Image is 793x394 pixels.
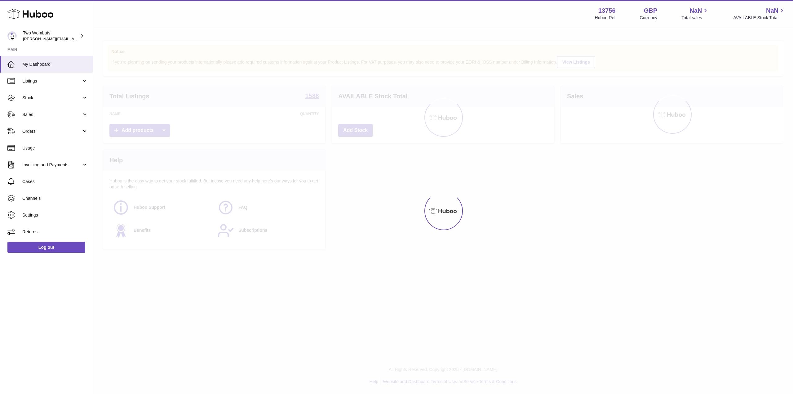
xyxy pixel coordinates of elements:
[644,7,657,15] strong: GBP
[23,30,79,42] div: Two Wombats
[22,112,82,118] span: Sales
[22,162,82,168] span: Invoicing and Payments
[640,15,658,21] div: Currency
[598,7,616,15] strong: 13756
[22,195,88,201] span: Channels
[22,95,82,101] span: Stock
[689,7,702,15] span: NaN
[22,179,88,185] span: Cases
[7,242,85,253] a: Log out
[22,145,88,151] span: Usage
[733,15,786,21] span: AVAILABLE Stock Total
[595,15,616,21] div: Huboo Ref
[22,61,88,67] span: My Dashboard
[22,229,88,235] span: Returns
[7,31,17,41] img: philip.carroll@twowombats.com
[681,15,709,21] span: Total sales
[681,7,709,21] a: NaN Total sales
[733,7,786,21] a: NaN AVAILABLE Stock Total
[22,128,82,134] span: Orders
[22,212,88,218] span: Settings
[23,36,157,41] span: [PERSON_NAME][EMAIL_ADDRESS][PERSON_NAME][DOMAIN_NAME]
[766,7,778,15] span: NaN
[22,78,82,84] span: Listings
